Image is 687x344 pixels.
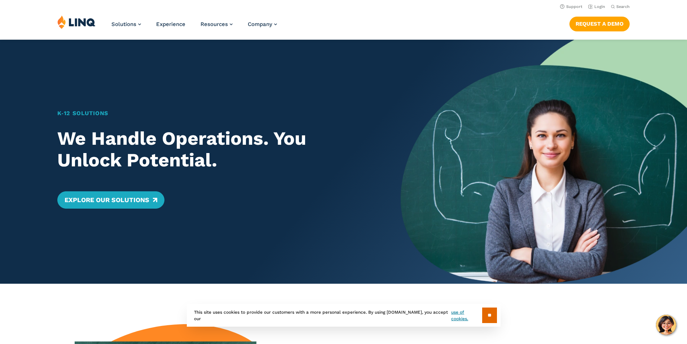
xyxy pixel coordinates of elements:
[57,128,373,171] h2: We Handle Operations. You Unlock Potential.
[569,15,630,31] nav: Button Navigation
[616,4,630,9] span: Search
[57,191,164,209] a: Explore Our Solutions
[560,4,582,9] a: Support
[111,21,136,27] span: Solutions
[111,15,277,39] nav: Primary Navigation
[248,21,272,27] span: Company
[111,21,141,27] a: Solutions
[201,21,228,27] span: Resources
[57,15,96,29] img: LINQ | K‑12 Software
[248,21,277,27] a: Company
[569,17,630,31] a: Request a Demo
[401,40,687,284] img: Home Banner
[451,309,482,322] a: use of cookies.
[156,21,185,27] a: Experience
[201,21,233,27] a: Resources
[656,315,676,335] button: Hello, have a question? Let’s chat.
[187,304,501,327] div: This site uses cookies to provide our customers with a more personal experience. By using [DOMAIN...
[588,4,605,9] a: Login
[611,4,630,9] button: Open Search Bar
[57,109,373,118] h1: K‑12 Solutions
